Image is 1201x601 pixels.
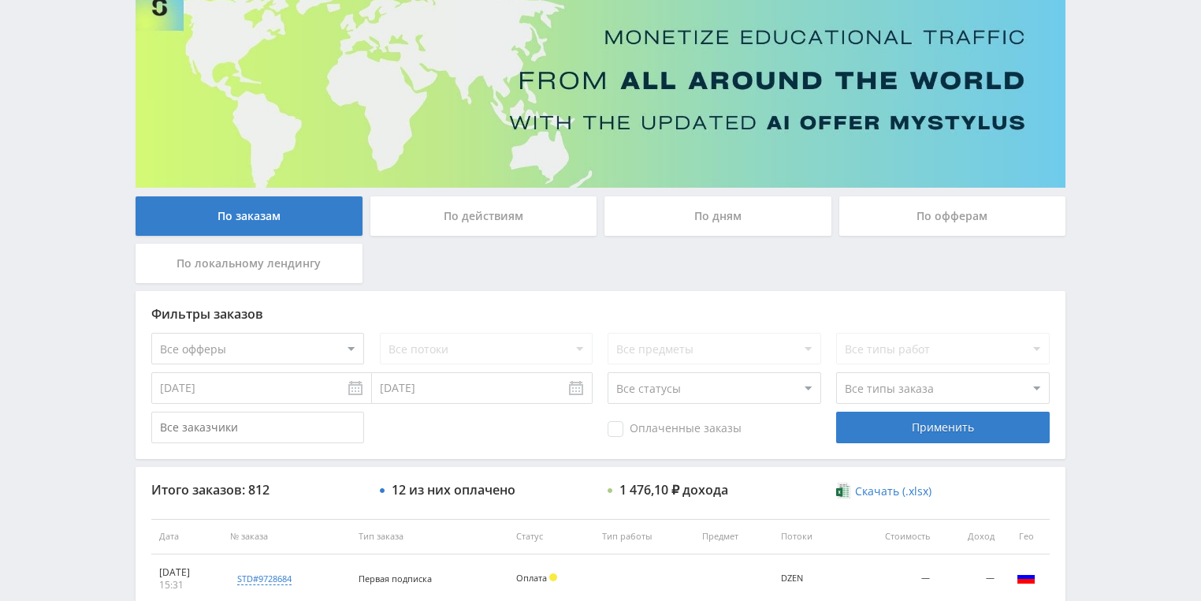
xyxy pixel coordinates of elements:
div: По действиям [370,196,597,236]
div: std#9728684 [237,573,292,585]
img: xlsx [836,483,850,498]
div: 12 из них оплачено [392,483,515,497]
div: По заказам [136,196,363,236]
th: Тип заказа [351,519,508,554]
a: Скачать (.xlsx) [836,483,931,499]
th: № заказа [222,519,351,554]
div: Применить [836,412,1049,443]
span: Скачать (.xlsx) [855,485,931,498]
th: Гео [1002,519,1050,554]
th: Потоки [773,519,845,554]
input: Все заказчики [151,412,364,443]
div: 1 476,10 ₽ дохода [619,483,728,497]
th: Предмет [694,519,773,554]
span: Холд [549,573,557,581]
div: По офферам [839,196,1066,236]
th: Тип работы [594,519,693,554]
img: rus.png [1017,568,1036,587]
div: 15:31 [159,579,214,592]
div: [DATE] [159,566,214,579]
div: Фильтры заказов [151,307,1050,321]
th: Доход [938,519,1002,554]
div: По локальному лендингу [136,244,363,283]
span: Оплата [516,572,547,584]
th: Дата [151,519,222,554]
div: Итого заказов: 812 [151,483,364,497]
th: Статус [508,519,595,554]
th: Стоимость [846,519,938,554]
span: Первая подписка [359,573,432,584]
span: Оплаченные заказы [608,421,742,437]
div: По дням [604,196,831,236]
div: DZEN [781,573,837,584]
